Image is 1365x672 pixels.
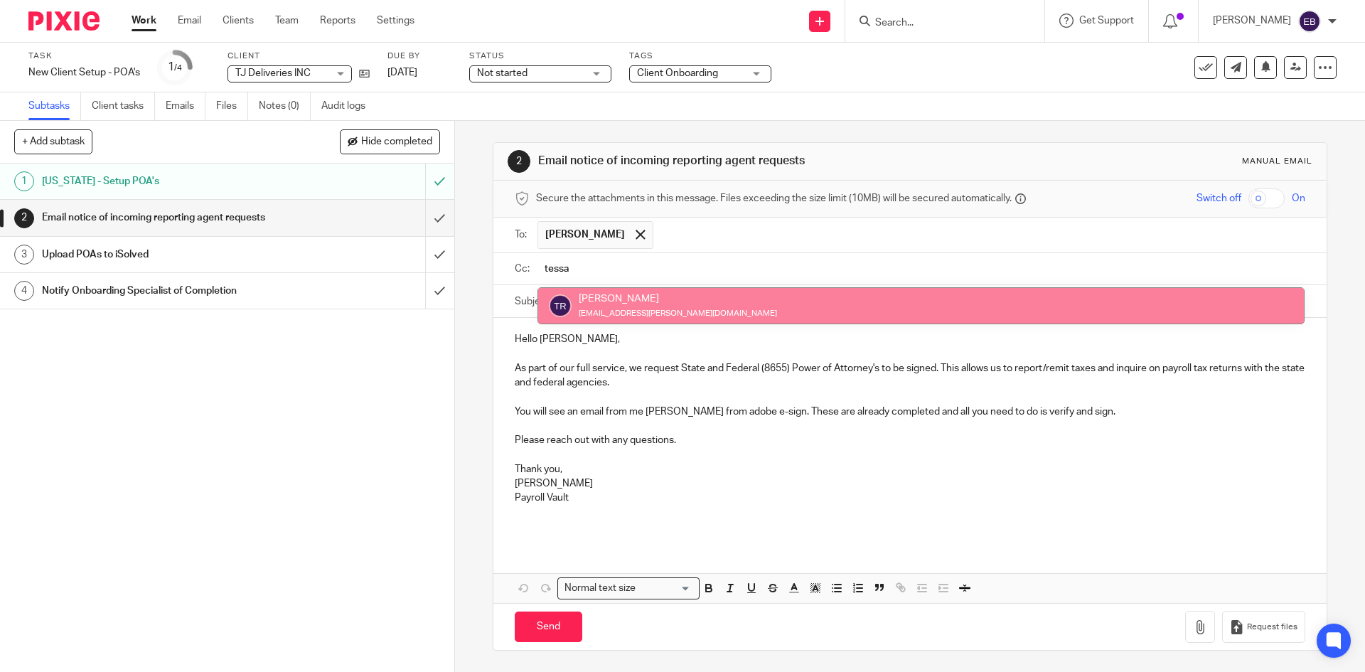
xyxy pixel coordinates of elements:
[508,150,530,173] div: 2
[1292,191,1305,206] span: On
[178,14,201,28] a: Email
[320,14,355,28] a: Reports
[515,262,530,276] label: Cc:
[515,433,1305,447] p: Please reach out with any questions.
[1298,10,1321,33] img: svg%3E
[1197,191,1241,206] span: Switch off
[275,14,299,28] a: Team
[515,491,1305,505] p: Payroll Vault
[874,17,1002,30] input: Search
[42,171,288,192] h1: [US_STATE] - Setup POA's
[538,154,941,169] h1: Email notice of incoming reporting agent requests
[469,50,611,62] label: Status
[515,405,1305,419] p: You will see an email from me [PERSON_NAME] from adobe e-sign. These are already completed and al...
[549,294,572,317] img: svg%3E
[132,14,156,28] a: Work
[14,245,34,265] div: 3
[515,332,1305,346] p: Hello [PERSON_NAME],
[515,462,1305,476] p: Thank you,
[579,292,777,306] div: [PERSON_NAME]
[42,280,288,302] h1: Notify Onboarding Specialist of Completion
[14,171,34,191] div: 1
[1222,611,1305,643] button: Request files
[561,581,638,596] span: Normal text size
[477,68,528,78] span: Not started
[28,65,140,80] div: New Client Setup - POA&#39;s
[235,68,311,78] span: TJ Deliveries INC
[536,191,1012,206] span: Secure the attachments in this message. Files exceeding the size limit (10MB) will be secured aut...
[340,129,440,154] button: Hide completed
[28,65,140,80] div: New Client Setup - POA's
[259,92,311,120] a: Notes (0)
[557,577,700,599] div: Search for option
[174,64,182,72] small: /4
[227,50,370,62] label: Client
[637,68,718,78] span: Client Onboarding
[629,50,771,62] label: Tags
[168,59,182,75] div: 1
[1247,622,1297,633] span: Request files
[387,68,417,78] span: [DATE]
[377,14,414,28] a: Settings
[640,581,691,596] input: Search for option
[223,14,254,28] a: Clients
[1242,156,1312,167] div: Manual email
[166,92,205,120] a: Emails
[42,244,288,265] h1: Upload POAs to iSolved
[28,92,81,120] a: Subtasks
[14,281,34,301] div: 4
[216,92,248,120] a: Files
[579,309,777,317] small: [EMAIL_ADDRESS][PERSON_NAME][DOMAIN_NAME]
[387,50,451,62] label: Due by
[28,11,100,31] img: Pixie
[42,207,288,228] h1: Email notice of incoming reporting agent requests
[92,92,155,120] a: Client tasks
[1213,14,1291,28] p: [PERSON_NAME]
[515,612,582,642] input: Send
[321,92,376,120] a: Audit logs
[14,208,34,228] div: 2
[1079,16,1134,26] span: Get Support
[515,476,1305,491] p: [PERSON_NAME]
[515,294,552,309] label: Subject:
[545,228,625,242] span: [PERSON_NAME]
[361,137,432,148] span: Hide completed
[515,361,1305,390] p: As part of our full service, we request State and Federal (8655) Power of Attorney's to be signed...
[14,129,92,154] button: + Add subtask
[515,228,530,242] label: To:
[28,50,140,62] label: Task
